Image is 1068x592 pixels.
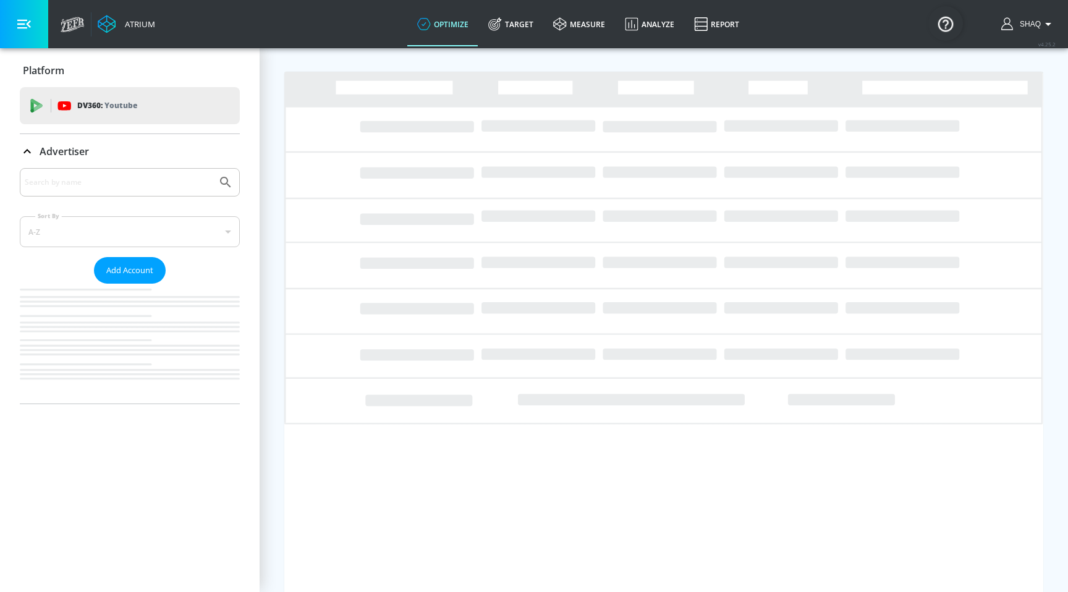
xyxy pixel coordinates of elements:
[20,284,240,404] nav: list of Advertiser
[120,19,155,30] div: Atrium
[1015,20,1041,28] span: login as: shaquille.huang@zefr.com
[543,2,615,46] a: measure
[106,263,153,277] span: Add Account
[407,2,478,46] a: optimize
[94,257,166,284] button: Add Account
[478,2,543,46] a: Target
[35,212,62,220] label: Sort By
[104,99,137,112] p: Youtube
[40,145,89,158] p: Advertiser
[1001,17,1056,32] button: Shaq
[77,99,137,112] p: DV360:
[615,2,684,46] a: Analyze
[98,15,155,33] a: Atrium
[684,2,749,46] a: Report
[20,87,240,124] div: DV360: Youtube
[1038,41,1056,48] span: v 4.25.2
[20,53,240,88] div: Platform
[20,134,240,169] div: Advertiser
[928,6,963,41] button: Open Resource Center
[20,168,240,404] div: Advertiser
[25,174,212,190] input: Search by name
[20,216,240,247] div: A-Z
[23,64,64,77] p: Platform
